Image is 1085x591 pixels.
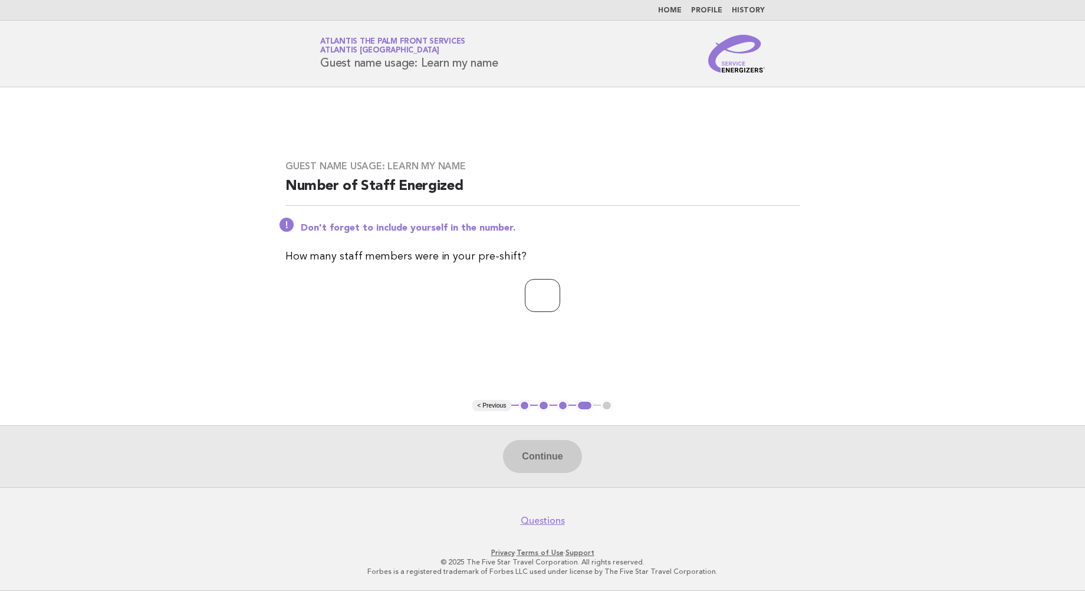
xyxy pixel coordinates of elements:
a: Privacy [491,549,515,557]
p: · · [182,548,903,557]
img: Service Energizers [708,35,765,73]
a: Profile [691,7,722,14]
p: Don't forget to include yourself in the number. [301,222,800,234]
a: Support [565,549,594,557]
button: < Previous [472,400,511,412]
h2: Number of Staff Energized [285,177,800,206]
button: 2 [538,400,550,412]
a: Home [658,7,682,14]
p: Forbes is a registered trademark of Forbes LLC used under license by The Five Star Travel Corpora... [182,567,903,576]
p: © 2025 The Five Star Travel Corporation. All rights reserved. [182,557,903,567]
span: Atlantis [GEOGRAPHIC_DATA] [320,47,439,55]
button: 3 [557,400,569,412]
p: How many staff members were in your pre-shift? [285,248,800,265]
a: Terms of Use [517,549,564,557]
a: Questions [521,515,565,527]
h1: Guest name usage: Learn my name [320,38,498,69]
a: Atlantis The Palm Front ServicesAtlantis [GEOGRAPHIC_DATA] [320,38,465,54]
h3: Guest name usage: Learn my name [285,160,800,172]
button: 1 [519,400,531,412]
button: 4 [576,400,593,412]
a: History [732,7,765,14]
